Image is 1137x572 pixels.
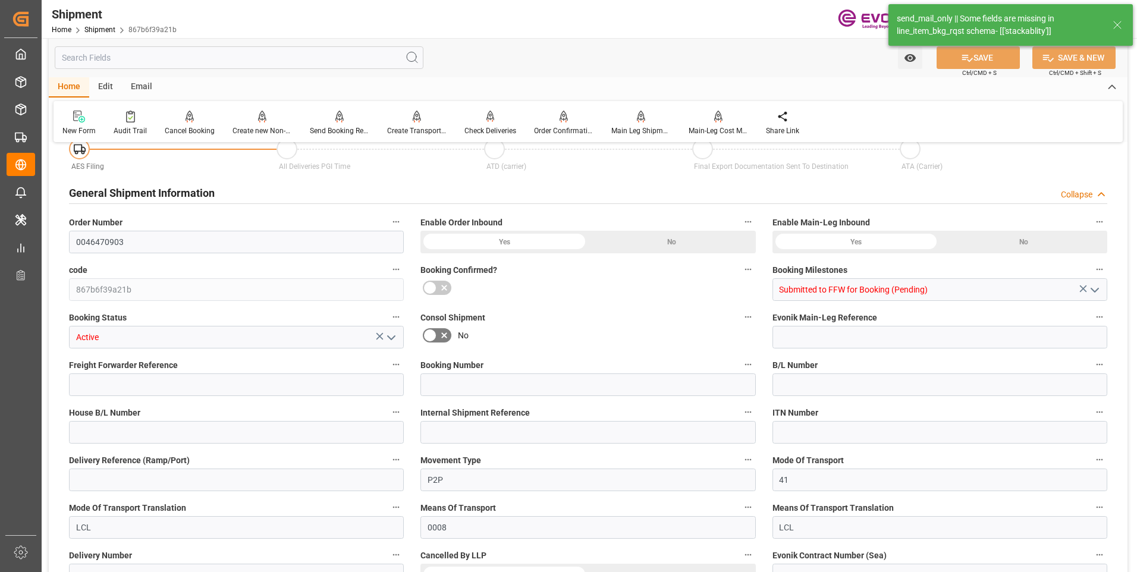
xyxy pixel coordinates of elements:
a: Shipment [84,26,115,34]
span: Cancelled By LLP [420,549,486,562]
button: B/L Number [1092,357,1107,372]
div: Collapse [1061,188,1092,201]
button: SAVE [937,46,1020,69]
div: Check Deliveries [464,125,516,136]
button: code [388,262,404,277]
span: Delivery Reference (Ramp/Port) [69,454,190,467]
div: Main-Leg Cost Message [689,125,748,136]
div: Yes [772,231,940,253]
button: Mode Of Transport Translation [388,499,404,515]
span: Order Number [69,216,123,229]
div: Home [49,77,89,98]
div: Send Booking Request To ABS [310,125,369,136]
div: Order Confirmation [534,125,593,136]
button: Enable Main-Leg Inbound [1092,214,1107,230]
span: Delivery Number [69,549,132,562]
button: SAVE & NEW [1032,46,1116,69]
div: Main Leg Shipment [611,125,671,136]
span: All Deliveries PGI Time [279,162,350,171]
span: No [458,329,469,342]
span: Freight Forwarder Reference [69,359,178,372]
button: Booking Milestones [1092,262,1107,277]
div: Create new Non-Conformance [233,125,292,136]
div: Cancel Booking [165,125,215,136]
button: Means Of Transport Translation [1092,499,1107,515]
span: Means Of Transport [420,502,496,514]
span: Evonik Contract Number (Sea) [772,549,887,562]
img: Evonik-brand-mark-Deep-Purple-RGB.jpeg_1700498283.jpeg [838,9,915,30]
span: Means Of Transport Translation [772,502,894,514]
button: open menu [898,46,922,69]
button: Movement Type [740,452,756,467]
button: Consol Shipment [740,309,756,325]
span: Internal Shipment Reference [420,407,530,419]
div: New Form [62,125,96,136]
button: open menu [382,328,400,347]
span: ATA (Carrier) [902,162,943,171]
div: Yes [420,231,588,253]
button: Mode Of Transport [1092,452,1107,467]
span: Evonik Main-Leg Reference [772,312,877,324]
div: No [940,231,1107,253]
button: ITN Number [1092,404,1107,420]
button: Delivery Number [388,547,404,562]
button: Order Number [388,214,404,230]
div: Shipment [52,5,177,23]
span: Booking Status [69,312,127,324]
span: AES Filing [71,162,104,171]
button: Internal Shipment Reference [740,404,756,420]
span: Ctrl/CMD + Shift + S [1049,68,1101,77]
span: Mode Of Transport Translation [69,502,186,514]
span: ATD (carrier) [486,162,526,171]
button: Booking Number [740,357,756,372]
div: Audit Trail [114,125,147,136]
button: Cancelled By LLP [740,547,756,562]
button: Means Of Transport [740,499,756,515]
span: Consol Shipment [420,312,485,324]
div: Edit [89,77,122,98]
div: Share Link [766,125,799,136]
div: No [588,231,756,253]
span: B/L Number [772,359,818,372]
button: Enable Order Inbound [740,214,756,230]
button: Delivery Reference (Ramp/Port) [388,452,404,467]
a: Home [52,26,71,34]
span: Final Export Documentation Sent To Destination [694,162,849,171]
span: Enable Main-Leg Inbound [772,216,870,229]
span: ITN Number [772,407,818,419]
button: Evonik Main-Leg Reference [1092,309,1107,325]
span: Ctrl/CMD + S [962,68,997,77]
h2: General Shipment Information [69,185,215,201]
button: Booking Confirmed? [740,262,756,277]
div: Create Transport Unit [387,125,447,136]
div: Email [122,77,161,98]
span: Mode Of Transport [772,454,844,467]
button: House B/L Number [388,404,404,420]
button: Evonik Contract Number (Sea) [1092,547,1107,562]
span: Booking Milestones [772,264,847,276]
span: Movement Type [420,454,481,467]
span: Enable Order Inbound [420,216,502,229]
button: open menu [1085,281,1103,299]
input: Search Fields [55,46,423,69]
button: Booking Status [388,309,404,325]
span: Booking Number [420,359,483,372]
div: send_mail_only || Some fields are missing in line_item_bkg_rqst schema- [['stackablity']] [897,12,1101,37]
span: House B/L Number [69,407,140,419]
span: code [69,264,87,276]
button: Freight Forwarder Reference [388,357,404,372]
span: Booking Confirmed? [420,264,497,276]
